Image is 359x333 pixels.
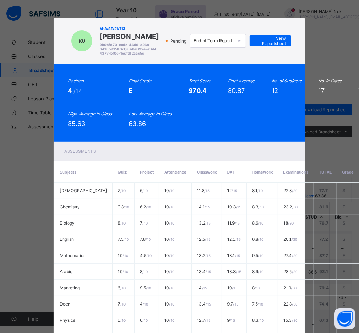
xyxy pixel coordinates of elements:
[164,318,174,323] span: 10
[255,286,260,290] span: / 10
[206,302,211,306] span: / 15
[120,286,126,290] span: / 10
[252,301,263,307] span: 7.5
[342,285,345,290] span: S
[118,204,129,209] span: 9.8
[60,204,80,209] span: Chemistry
[271,78,301,83] i: No. of Subjects
[205,318,210,322] span: / 15
[342,204,345,209] span: E
[169,286,174,290] span: / 10
[258,221,263,225] span: / 10
[123,270,128,274] span: / 10
[60,170,76,175] span: Subjects
[227,220,240,226] span: 11.9
[205,221,211,225] span: / 15
[342,301,345,307] span: S
[197,253,211,258] span: 13.2
[124,205,129,209] span: / 10
[118,237,129,242] span: 7.5
[258,318,264,322] span: / 10
[205,237,210,241] span: / 15
[100,43,162,55] span: 9b0bf870-ecdd-46d6-a26a-3418591583c0 8a6e892e-e3d4-4377-bf0d-1edfd12aac5c
[164,237,174,242] span: 10
[319,253,328,258] span: 87.7
[140,318,148,323] span: 6
[292,318,297,322] span: / 30
[129,120,146,127] span: 63.86
[118,318,126,323] span: 6
[319,269,328,274] span: 92.1
[197,188,210,193] span: 11.8
[283,285,297,290] span: 21.9
[228,87,245,94] span: 80.87
[169,205,174,209] span: / 10
[73,87,81,94] span: /17
[283,253,297,258] span: 27.4
[232,286,237,290] span: / 15
[100,32,162,41] span: [PERSON_NAME]
[283,237,297,242] span: 20.1
[164,170,186,175] span: Attendance
[292,205,298,209] span: / 30
[79,38,85,44] span: KU
[129,111,172,117] i: Low. Average in Class
[227,285,237,290] span: 10
[118,170,127,175] span: Quiz
[120,221,126,225] span: / 10
[292,302,297,306] span: / 30
[142,189,148,193] span: / 10
[227,253,240,258] span: 13.1
[202,286,207,290] span: / 15
[118,253,128,258] span: 10
[258,237,263,241] span: / 10
[319,170,332,175] span: Total
[283,220,294,226] span: 18
[228,78,255,83] i: Final Average
[169,189,174,193] span: / 10
[292,189,297,193] span: / 30
[342,269,345,274] span: E
[227,237,241,242] span: 12.5
[292,253,297,258] span: / 30
[120,189,126,193] span: / 10
[118,285,126,290] span: 6
[291,286,297,290] span: / 30
[164,204,174,209] span: 10
[319,220,328,226] span: 76.7
[227,188,237,193] span: 12
[197,170,217,175] span: Classwork
[206,270,211,274] span: / 15
[230,318,235,322] span: / 15
[197,269,211,274] span: 13.4
[197,285,207,290] span: 14
[318,78,341,83] i: No. in Class
[197,220,211,226] span: 13.2
[60,318,75,323] span: Physics
[252,204,264,209] span: 8.3
[140,170,154,175] span: Project
[283,318,297,323] span: 15.3
[258,270,263,274] span: / 10
[319,318,328,323] span: 67.3
[342,220,345,226] span: S
[169,237,174,241] span: / 10
[120,318,126,322] span: / 10
[146,237,151,241] span: / 10
[118,269,128,274] span: 10
[319,204,328,209] span: 81.9
[205,205,210,209] span: / 15
[140,237,151,242] span: 7.8
[288,221,294,225] span: / 30
[68,87,73,94] span: 4
[68,78,84,83] i: Position
[140,253,152,258] span: 4.5
[140,204,151,209] span: 6.2
[252,237,263,242] span: 6.8
[318,87,325,94] span: 17
[227,170,235,175] span: CAT
[227,301,238,307] span: 9.7
[169,221,174,225] span: / 10
[146,205,151,209] span: / 10
[123,237,129,241] span: / 10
